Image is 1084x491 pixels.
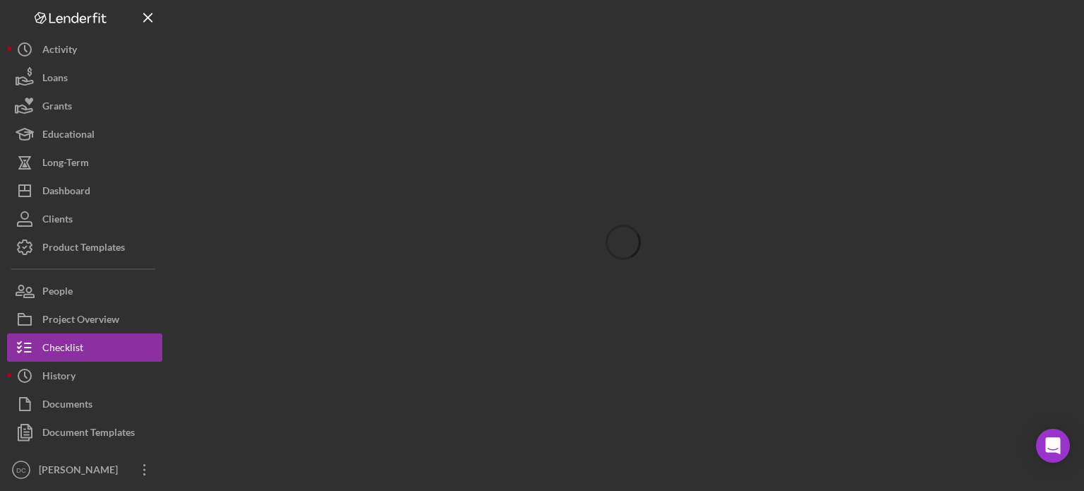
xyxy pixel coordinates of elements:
[7,418,162,446] button: Document Templates
[7,205,162,233] button: Clients
[7,390,162,418] button: Documents
[42,333,83,365] div: Checklist
[7,277,162,305] button: People
[7,333,162,362] button: Checklist
[42,205,73,237] div: Clients
[7,35,162,64] button: Activity
[7,362,162,390] button: History
[42,120,95,152] div: Educational
[42,64,68,95] div: Loans
[35,456,127,487] div: [PERSON_NAME]
[42,177,90,208] div: Dashboard
[42,233,125,265] div: Product Templates
[42,418,135,450] div: Document Templates
[7,456,162,484] button: DC[PERSON_NAME]
[42,35,77,67] div: Activity
[7,305,162,333] button: Project Overview
[7,120,162,148] button: Educational
[7,233,162,261] button: Product Templates
[16,466,26,474] text: DC
[42,277,73,309] div: People
[42,148,89,180] div: Long-Term
[7,92,162,120] button: Grants
[42,305,119,337] div: Project Overview
[42,92,72,124] div: Grants
[42,390,92,422] div: Documents
[1036,429,1070,463] div: Open Intercom Messenger
[7,148,162,177] button: Long-Term
[7,177,162,205] button: Dashboard
[42,362,76,394] div: History
[7,64,162,92] button: Loans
